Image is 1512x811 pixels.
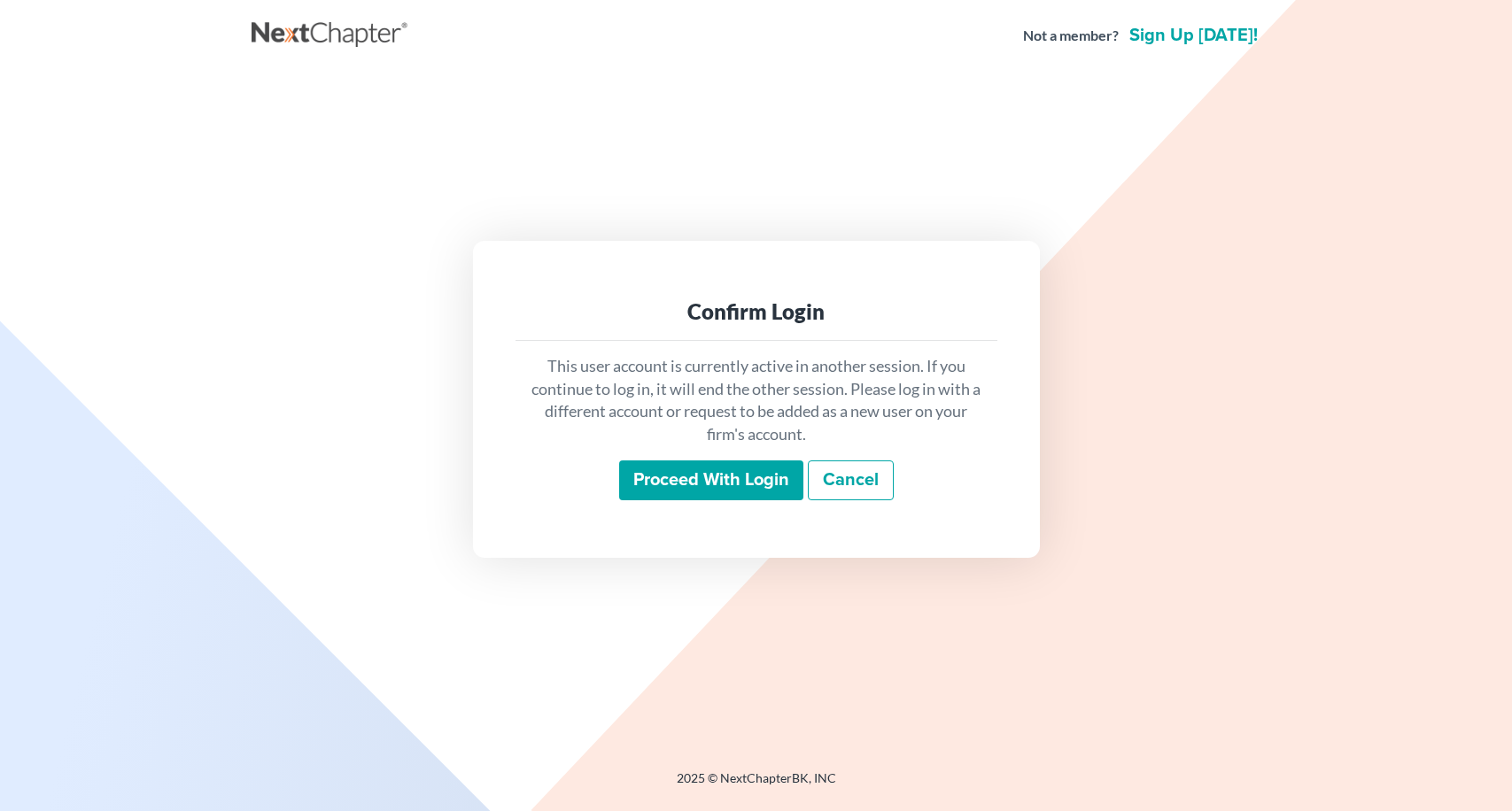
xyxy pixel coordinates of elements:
[530,355,983,446] p: This user account is currently active in another session. If you continue to log in, it will end ...
[1023,26,1119,46] strong: Not a member?
[1126,27,1261,44] a: Sign up [DATE]!
[619,460,803,501] input: Proceed with login
[252,769,1261,801] div: 2025 © NextChapterBK, INC
[808,460,894,501] a: Cancel
[530,297,983,326] div: Confirm Login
